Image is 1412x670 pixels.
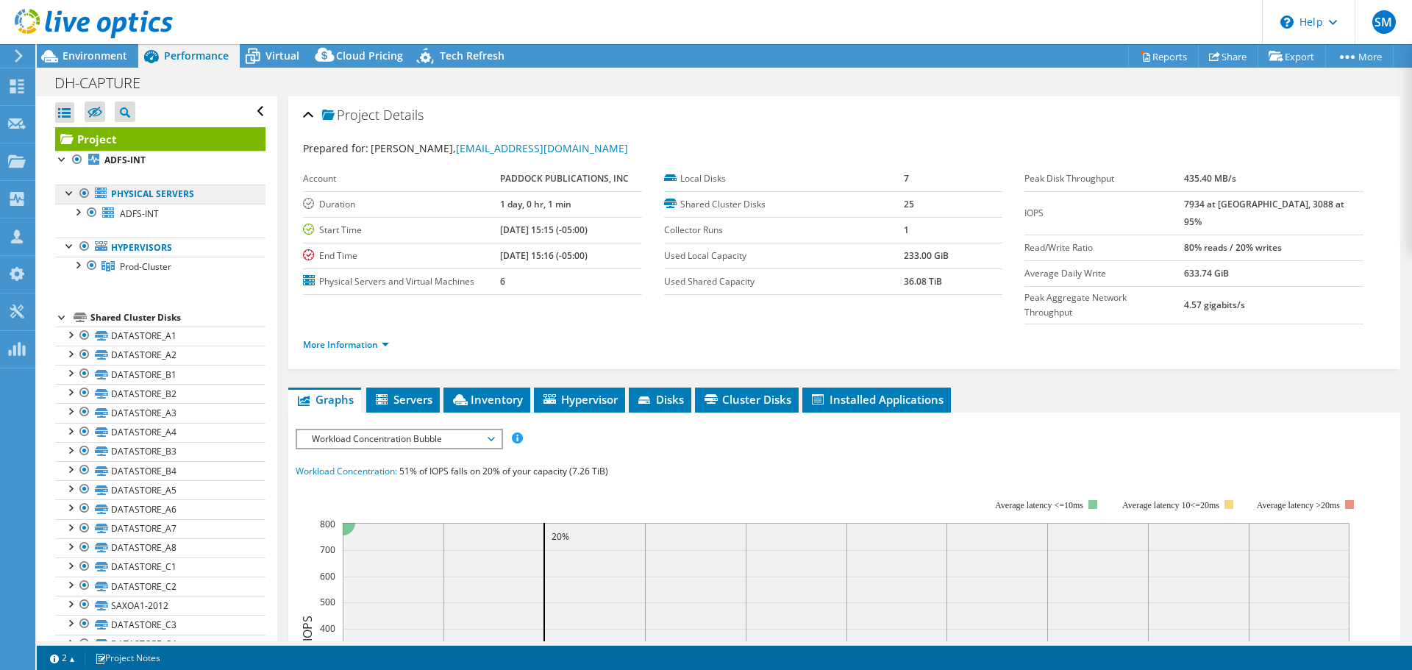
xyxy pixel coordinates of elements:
span: Project [322,108,379,123]
b: PADDOCK PUBLICATIONS, INC [500,172,629,185]
span: Details [383,106,424,124]
a: Prod-Cluster [55,257,265,276]
b: 7 [904,172,909,185]
span: Virtual [265,49,299,63]
b: 233.00 GiB [904,249,949,262]
label: Peak Disk Throughput [1024,171,1183,186]
a: DATASTORE_B3 [55,442,265,461]
b: 633.74 GiB [1184,267,1229,279]
b: 6 [500,275,505,288]
label: Duration [303,197,500,212]
span: Workload Concentration: [296,465,397,477]
label: Used Local Capacity [664,249,904,263]
a: Project [55,127,265,151]
b: ADFS-INT [104,154,146,166]
label: Local Disks [664,171,904,186]
span: SM [1372,10,1396,34]
a: DATASTORE_B1 [55,365,265,384]
a: DATASTORE_A5 [55,480,265,499]
text: IOPS [299,615,315,641]
span: Tech Refresh [440,49,504,63]
a: DATASTORE_A2 [55,346,265,365]
a: DATASTORE_C2 [55,577,265,596]
span: Inventory [451,392,523,407]
label: Start Time [303,223,500,238]
text: 800 [320,518,335,530]
span: Cluster Disks [702,392,791,407]
label: Read/Write Ratio [1024,240,1183,255]
label: End Time [303,249,500,263]
span: 51% of IOPS falls on 20% of your capacity (7.26 TiB) [399,465,608,477]
tspan: Average latency <=10ms [995,500,1083,510]
span: Environment [63,49,127,63]
text: 500 [320,596,335,608]
a: Reports [1128,45,1199,68]
b: 80% reads / 20% writes [1184,241,1282,254]
b: 36.08 TiB [904,275,942,288]
a: DATASTORE_C4 [55,635,265,654]
a: ADFS-INT [55,204,265,223]
span: Disks [636,392,684,407]
text: Average latency >20ms [1257,500,1340,510]
b: 25 [904,198,914,210]
a: More Information [303,338,389,351]
b: 1 day, 0 hr, 1 min [500,198,571,210]
a: DATASTORE_A6 [55,499,265,518]
span: Servers [374,392,432,407]
tspan: Average latency 10<=20ms [1122,500,1219,510]
span: Installed Applications [810,392,944,407]
a: Hypervisors [55,238,265,257]
a: DATASTORE_A1 [55,327,265,346]
a: DATASTORE_A4 [55,423,265,442]
b: 1 [904,224,909,236]
a: DATASTORE_A7 [55,519,265,538]
a: DATASTORE_B4 [55,461,265,480]
a: Share [1198,45,1258,68]
label: Shared Cluster Disks [664,197,904,212]
label: IOPS [1024,206,1183,221]
span: ADFS-INT [120,207,159,220]
span: [PERSON_NAME], [371,141,628,155]
label: Collector Runs [664,223,904,238]
a: DATASTORE_C3 [55,615,265,634]
a: More [1325,45,1394,68]
span: Graphs [296,392,354,407]
a: DATASTORE_C1 [55,557,265,577]
label: Account [303,171,500,186]
label: Used Shared Capacity [664,274,904,289]
a: 2 [40,649,85,667]
a: Physical Servers [55,185,265,204]
div: Shared Cluster Disks [90,309,265,327]
a: DATASTORE_A3 [55,403,265,422]
label: Prepared for: [303,141,368,155]
a: DATASTORE_A8 [55,538,265,557]
b: 4.57 gigabits/s [1184,299,1245,311]
span: Prod-Cluster [120,260,171,273]
span: Hypervisor [541,392,618,407]
b: [DATE] 15:15 (-05:00) [500,224,588,236]
a: [EMAIL_ADDRESS][DOMAIN_NAME] [456,141,628,155]
a: ADFS-INT [55,151,265,170]
label: Physical Servers and Virtual Machines [303,274,500,289]
a: Project Notes [85,649,171,667]
label: Peak Aggregate Network Throughput [1024,291,1183,320]
span: Workload Concentration Bubble [304,430,493,448]
text: 400 [320,622,335,635]
a: SAXOA1-2012 [55,596,265,615]
label: Average Daily Write [1024,266,1183,281]
a: Export [1258,45,1326,68]
text: 20% [552,530,569,543]
a: DATASTORE_B2 [55,384,265,403]
b: [DATE] 15:16 (-05:00) [500,249,588,262]
span: Cloud Pricing [336,49,403,63]
b: 435.40 MB/s [1184,172,1236,185]
b: 7934 at [GEOGRAPHIC_DATA], 3088 at 95% [1184,198,1344,228]
text: 600 [320,570,335,582]
text: 700 [320,544,335,556]
h1: DH-CAPTURE [48,75,163,91]
span: Performance [164,49,229,63]
svg: \n [1280,15,1294,29]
